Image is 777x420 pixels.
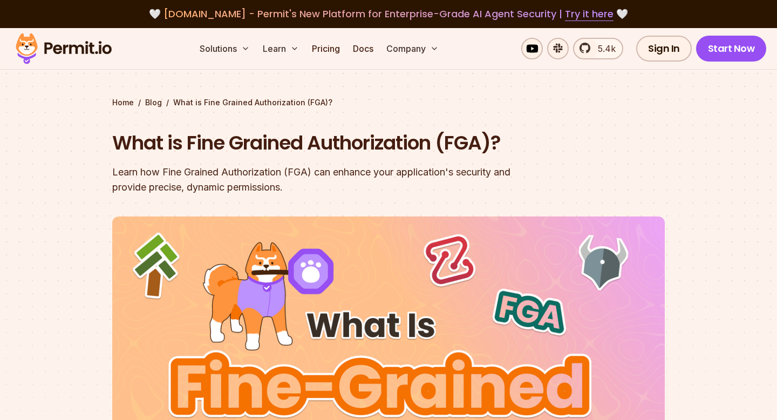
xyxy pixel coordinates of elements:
[308,38,344,59] a: Pricing
[696,36,767,62] a: Start Now
[145,97,162,108] a: Blog
[349,38,378,59] a: Docs
[112,165,527,195] div: Learn how Fine Grained Authorization (FGA) can enhance your application's security and provide pr...
[636,36,692,62] a: Sign In
[163,7,614,21] span: [DOMAIN_NAME] - Permit's New Platform for Enterprise-Grade AI Agent Security |
[26,6,751,22] div: 🤍 🤍
[382,38,443,59] button: Company
[112,130,527,157] h1: What is Fine Grained Authorization (FGA)?
[573,38,623,59] a: 5.4k
[195,38,254,59] button: Solutions
[565,7,614,21] a: Try it here
[591,42,616,55] span: 5.4k
[11,30,117,67] img: Permit logo
[258,38,303,59] button: Learn
[112,97,134,108] a: Home
[112,97,665,108] div: / /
